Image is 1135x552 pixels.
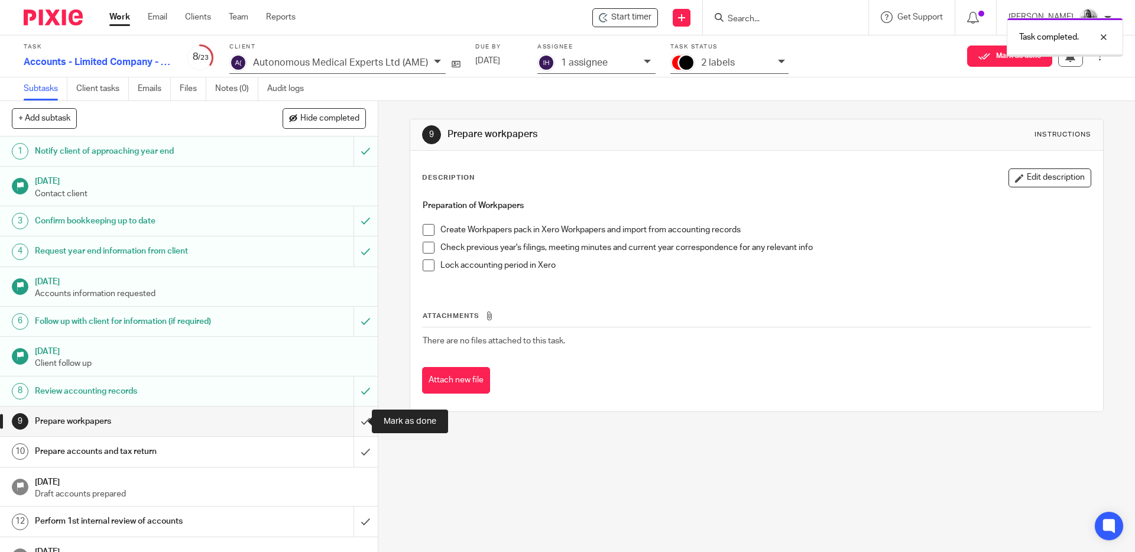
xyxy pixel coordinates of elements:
[283,108,366,128] button: Hide completed
[35,488,366,500] p: Draft accounts prepared
[701,57,735,68] p: 2 labels
[1035,130,1091,139] div: Instructions
[475,57,500,65] span: [DATE]
[440,259,1090,271] p: Lock accounting period in Xero
[447,128,782,141] h1: Prepare workpapers
[148,11,167,23] a: Email
[537,43,656,51] label: Assignee
[35,242,239,260] h1: Request year end information from client
[267,77,313,100] a: Audit logs
[422,367,490,394] button: Attach new file
[12,443,28,460] div: 10
[76,77,129,100] a: Client tasks
[561,57,608,68] p: 1 assignee
[440,224,1090,236] p: Create Workpapers pack in Xero Workpapers and import from accounting records
[266,11,296,23] a: Reports
[35,212,239,230] h1: Confirm bookkeeping up to date
[229,11,248,23] a: Team
[12,243,28,260] div: 4
[423,337,565,345] span: There are no files attached to this task.
[423,200,1090,212] h4: Preparation of Workpapers
[12,514,28,530] div: 12
[35,382,239,400] h1: Review accounting records
[138,77,171,100] a: Emails
[35,413,239,430] h1: Prepare workpapers
[229,54,247,72] img: svg%3E
[35,142,239,160] h1: Notify client of approaching year end
[12,213,28,229] div: 3
[35,473,366,488] h1: [DATE]
[440,242,1090,254] p: Check previous year's filings, meeting minutes and current year correspondence for any relevant info
[537,54,555,72] img: svg%3E
[229,43,461,51] label: Client
[35,313,239,330] h1: Follow up with client for information (if required)
[1079,8,1098,27] img: IMG_9585.jpg
[35,288,366,300] p: Accounts information requested
[592,8,658,27] div: Autonomous Medical Experts Ltd (AME) - Accounts - Limited Company - 2024
[12,108,77,128] button: + Add subtask
[24,9,83,25] img: Pixie
[12,413,28,430] div: 9
[35,358,366,369] p: Client follow up
[253,57,428,68] p: Autonomous Medical Experts Ltd (AME)
[1019,31,1079,43] p: Task completed.
[24,43,171,51] label: Task
[35,512,239,530] h1: Perform 1st internal review of accounts
[198,54,209,61] small: /23
[423,313,479,319] span: Attachments
[300,114,359,124] span: Hide completed
[422,125,441,144] div: 9
[35,443,239,460] h1: Prepare accounts and tax return
[35,343,366,358] h1: [DATE]
[35,173,366,187] h1: [DATE]
[35,273,366,288] h1: [DATE]
[24,77,67,100] a: Subtasks
[12,313,28,330] div: 6
[180,77,206,100] a: Files
[1008,168,1091,187] button: Edit description
[185,11,211,23] a: Clients
[12,383,28,400] div: 8
[35,188,366,200] p: Contact client
[422,173,475,183] p: Description
[12,143,28,160] div: 1
[186,50,215,64] div: 8
[215,77,258,100] a: Notes (0)
[109,11,130,23] a: Work
[475,43,523,51] label: Due by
